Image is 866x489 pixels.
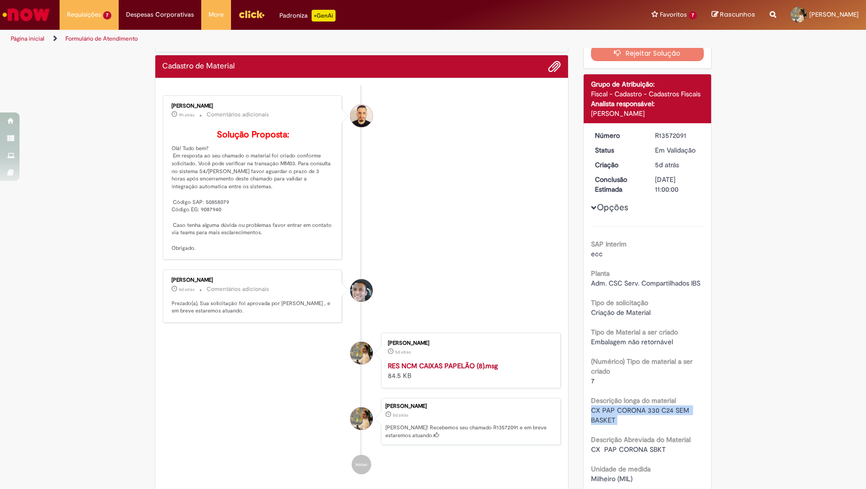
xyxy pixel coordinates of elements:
[11,35,44,43] a: Página inicial
[163,62,235,71] h2: Cadastro de Material Histórico de tíquete
[591,109,704,118] div: [PERSON_NAME]
[238,7,265,22] img: click_logo_yellow_360x200.png
[588,131,648,140] dt: Número
[591,337,673,346] span: Embalagem não retornável
[809,10,859,19] span: [PERSON_NAME]
[350,407,373,430] div: Yasmim Ferreira Da Silva
[385,403,555,409] div: [PERSON_NAME]
[548,60,561,73] button: Adicionar anexos
[591,89,704,99] div: Fiscal - Cadastro - Cadastros Fiscais
[385,424,555,439] p: [PERSON_NAME]! Recebemos seu chamado R13572091 e em breve estaremos atuando.
[591,45,704,61] button: Rejeitar Solução
[588,145,648,155] dt: Status
[655,145,700,155] div: Em Validação
[179,112,195,118] span: 9h atrás
[67,10,101,20] span: Requisições
[712,10,755,20] a: Rascunhos
[388,340,550,346] div: [PERSON_NAME]
[388,361,550,380] div: 84.5 KB
[720,10,755,19] span: Rascunhos
[395,349,411,355] span: 5d atrás
[7,30,570,48] ul: Trilhas de página
[689,11,697,20] span: 7
[1,5,51,24] img: ServiceNow
[207,285,270,293] small: Comentários adicionais
[591,406,691,424] span: CX PAP CORONA 330 C24 SEM BASKET
[172,277,335,283] div: [PERSON_NAME]
[388,361,498,370] a: RES NCM CAIXAS PAPELÃO (8).msg
[591,357,693,376] b: (Numérico) Tipo de material a ser criado
[591,377,594,385] span: 7
[591,328,678,336] b: Tipo de Material a ser criado
[163,86,561,484] ul: Histórico de tíquete
[163,398,561,445] li: Yasmim Ferreira Da Silva
[279,10,336,22] div: Padroniza
[655,160,700,170] div: 26/09/2025 17:44:25
[588,175,648,194] dt: Conclusão Estimada
[591,240,627,248] b: SAP Interim
[65,35,138,43] a: Formulário de Atendimento
[393,412,408,418] span: 5d atrás
[591,396,676,405] b: Descrição longa do material
[655,160,679,169] span: 5d atrás
[172,103,335,109] div: [PERSON_NAME]
[312,10,336,22] p: +GenAi
[591,249,603,258] span: ecc
[207,111,270,119] small: Comentários adicionais
[655,175,700,194] div: [DATE] 11:00:00
[591,279,700,288] span: Adm. CSC Serv. Compartilhados IBS
[591,79,704,89] div: Grupo de Atribuição:
[179,112,195,118] time: 30/09/2025 09:59:50
[217,129,289,140] b: Solução Proposta:
[350,342,373,364] div: Yasmim Ferreira Da Silva
[179,287,195,292] span: 4d atrás
[591,445,666,454] span: CX PAP CORONA SBKT
[655,160,679,169] time: 26/09/2025 17:44:25
[588,160,648,170] dt: Criação
[591,99,704,109] div: Analista responsável:
[172,130,335,252] p: Olá! Tudo bem? Em resposta ao seu chamado o material foi criado conforme solicitado. Você pode ve...
[591,269,610,278] b: Planta
[172,300,335,315] p: Prezado(a), Sua solicitação foi aprovada por [PERSON_NAME] , e em breve estaremos atuando.
[591,298,648,307] b: Tipo de solicitação
[591,474,633,483] span: Milheiro (MIL)
[126,10,194,20] span: Despesas Corporativas
[655,131,700,140] div: R13572091
[393,412,408,418] time: 26/09/2025 17:44:25
[350,279,373,302] div: Vaner Gaspar Da Silva
[209,10,224,20] span: More
[660,10,687,20] span: Favoritos
[591,308,651,317] span: Criação de Material
[103,11,111,20] span: 7
[591,435,691,444] b: Descrição Abreviada do Material
[350,105,373,127] div: Arnaldo Jose Vieira De Melo
[179,287,195,292] time: 26/09/2025 19:10:48
[591,465,651,473] b: Unidade de medida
